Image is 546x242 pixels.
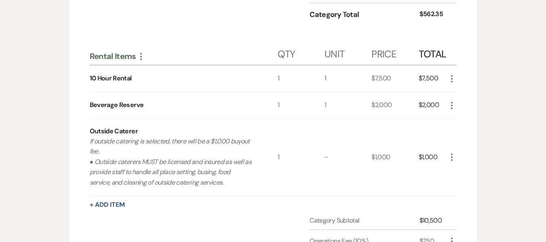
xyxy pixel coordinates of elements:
[278,65,325,92] div: 1
[371,65,418,92] div: $7,500
[325,92,371,118] div: 1
[90,51,278,61] div: Rental Items
[278,40,325,65] div: Qty
[420,216,447,225] div: $10,500
[310,9,419,20] div: Category Total
[90,100,144,110] div: Beverage Reserve
[371,119,418,196] div: $1,000
[90,136,259,188] p: If outside catering is selected, there will be a $1,000 buyout fee. ● Outside caterers MUST be li...
[90,202,125,208] button: + Add Item
[371,40,418,65] div: Price
[419,40,447,65] div: Total
[310,216,419,225] div: Category Subtotal
[325,40,371,65] div: Unit
[325,65,371,92] div: 1
[419,65,447,92] div: $7,500
[325,119,371,196] div: -
[278,92,325,118] div: 1
[419,92,447,118] div: $2,000
[278,119,325,196] div: 1
[90,74,132,83] div: 10 Hour Rental
[90,126,138,136] div: Outside Caterer
[371,92,418,118] div: $2,000
[419,119,447,196] div: $1,000
[420,9,447,20] div: $562.35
